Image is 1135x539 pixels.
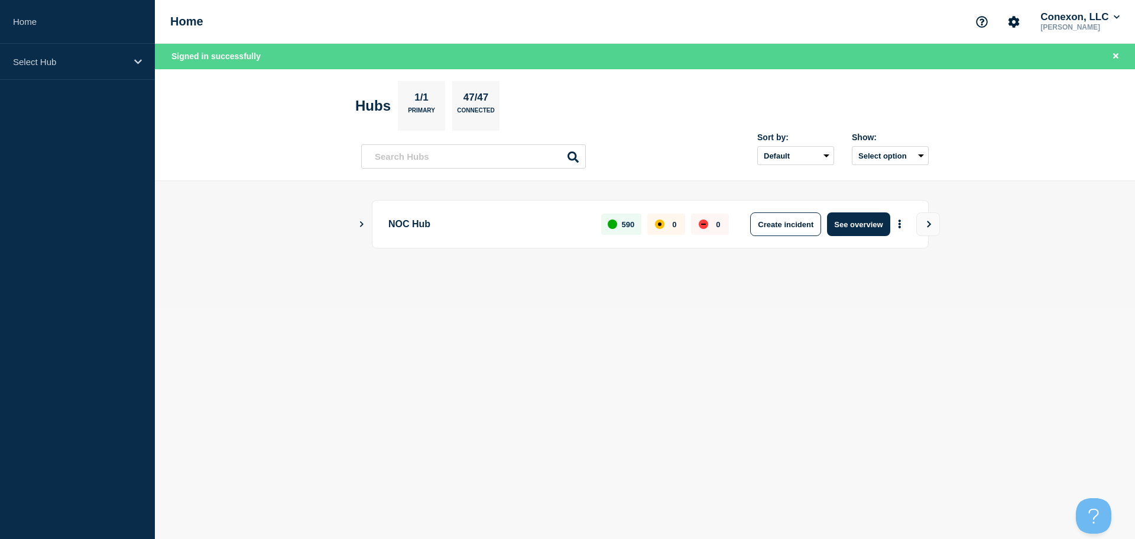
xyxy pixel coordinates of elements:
[1038,11,1122,23] button: Conexon, LLC
[13,57,127,67] p: Select Hub
[827,212,890,236] button: See overview
[655,220,664,229] div: affected
[388,212,588,236] p: NOC Hub
[457,107,494,120] p: Connected
[892,214,907,235] button: More actions
[750,212,821,236] button: Create incident
[852,133,929,142] div: Show:
[916,212,940,236] button: View
[672,220,676,229] p: 0
[408,107,435,120] p: Primary
[361,144,586,169] input: Search Hubs
[355,98,391,114] h2: Hubs
[410,92,433,107] p: 1/1
[170,15,203,28] h1: Home
[608,220,617,229] div: up
[1076,498,1111,534] iframe: Help Scout Beacon - Open
[969,9,994,34] button: Support
[622,220,635,229] p: 590
[1108,50,1123,63] button: Close banner
[359,220,365,229] button: Show Connected Hubs
[757,133,834,142] div: Sort by:
[171,51,261,61] span: Signed in successfully
[1001,9,1026,34] button: Account settings
[757,146,834,165] select: Sort by
[1038,23,1122,31] p: [PERSON_NAME]
[699,220,708,229] div: down
[716,220,720,229] p: 0
[459,92,493,107] p: 47/47
[852,146,929,165] button: Select option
